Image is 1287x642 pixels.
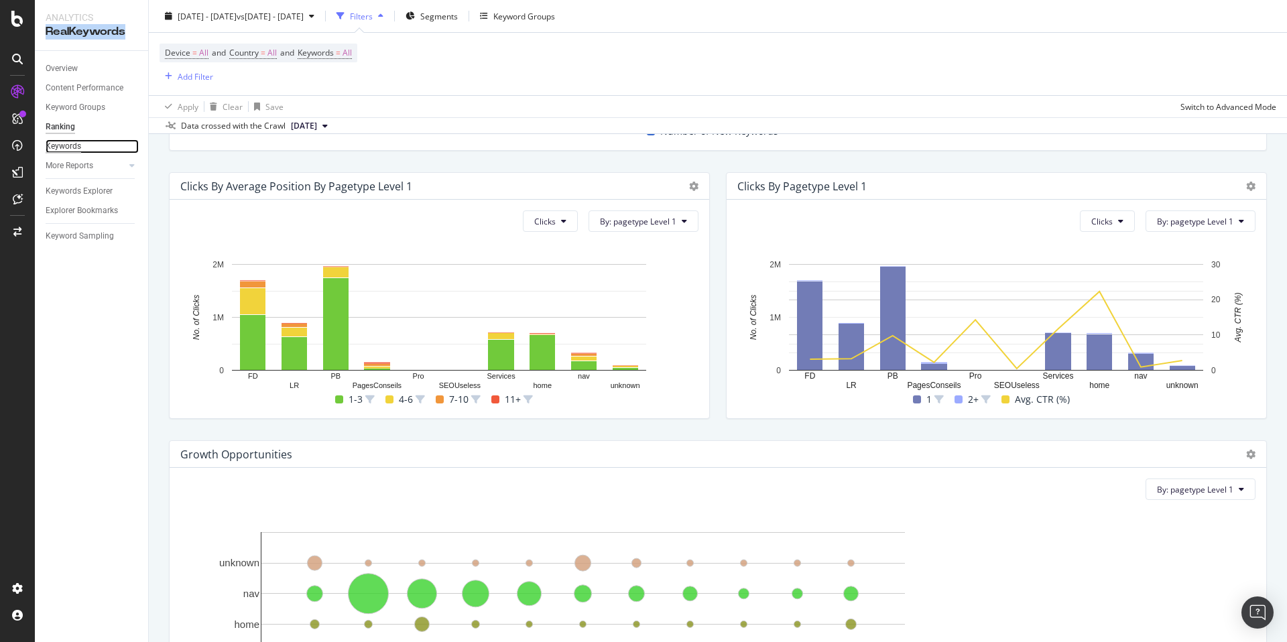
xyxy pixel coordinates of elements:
[1091,216,1113,227] span: Clicks
[493,10,555,21] div: Keyword Groups
[737,257,1255,391] svg: A chart.
[204,96,243,117] button: Clear
[199,44,208,62] span: All
[219,558,259,569] text: unknown
[770,260,781,269] text: 2M
[1166,381,1199,391] text: unknown
[223,101,243,112] div: Clear
[46,139,81,153] div: Keywords
[420,10,458,21] span: Segments
[331,5,389,27] button: Filters
[46,184,113,198] div: Keywords Explorer
[804,372,815,381] text: FD
[46,101,105,115] div: Keyword Groups
[178,70,213,82] div: Add Filter
[248,372,258,380] text: FD
[1157,484,1233,495] span: By: pagetype Level 1
[1134,372,1147,381] text: nav
[600,216,676,227] span: By: pagetype Level 1
[449,391,469,407] span: 7-10
[907,381,961,391] text: PagesConseils
[237,10,304,21] span: vs [DATE] - [DATE]
[887,372,898,381] text: PB
[165,47,190,58] span: Device
[46,62,78,76] div: Overview
[533,381,552,389] text: home
[46,159,125,173] a: More Reports
[846,381,857,391] text: LR
[413,372,424,380] text: Pro
[46,120,139,134] a: Ranking
[589,210,698,232] button: By: pagetype Level 1
[243,588,260,599] text: nav
[969,372,982,381] text: Pro
[523,210,578,232] button: Clicks
[290,381,299,389] text: LR
[399,391,413,407] span: 4-6
[46,159,93,173] div: More Reports
[160,96,198,117] button: Apply
[180,448,292,461] div: Growth Opportunities
[1080,210,1135,232] button: Clicks
[46,11,137,24] div: Analytics
[439,381,481,389] text: SEOUseless
[46,229,139,243] a: Keyword Sampling
[291,120,317,132] span: 2025 Aug. 22nd
[1146,210,1255,232] button: By: pagetype Level 1
[968,391,979,407] span: 2+
[212,260,224,269] text: 2M
[46,204,139,218] a: Explorer Bookmarks
[180,180,412,193] div: Clicks By Average Position by pagetype Level 1
[180,257,698,391] svg: A chart.
[1211,366,1216,375] text: 0
[330,372,341,380] text: PB
[160,5,320,27] button: [DATE] - [DATE]vs[DATE] - [DATE]
[505,391,521,407] span: 11+
[46,81,123,95] div: Content Performance
[280,47,294,58] span: and
[46,139,139,153] a: Keywords
[234,619,259,630] text: home
[1211,260,1221,269] text: 30
[46,62,139,76] a: Overview
[229,47,259,58] span: Country
[1233,293,1243,343] text: Avg. CTR (%)
[1089,381,1109,391] text: home
[212,47,226,58] span: and
[349,391,363,407] span: 1-3
[749,295,758,340] text: No. of Clicks
[160,68,213,84] button: Add Filter
[46,120,75,134] div: Ranking
[46,24,137,40] div: RealKeywords
[178,10,237,21] span: [DATE] - [DATE]
[487,372,515,380] text: Services
[475,5,560,27] button: Keyword Groups
[770,313,781,322] text: 1M
[1146,478,1255,500] button: By: pagetype Level 1
[994,381,1040,391] text: SEOUseless
[611,381,640,389] text: unknown
[336,47,341,58] span: =
[46,204,118,218] div: Explorer Bookmarks
[578,372,590,380] text: nav
[350,10,373,21] div: Filters
[926,391,932,407] span: 1
[178,101,198,112] div: Apply
[776,366,781,375] text: 0
[286,118,333,134] button: [DATE]
[1043,372,1074,381] text: Services
[46,184,139,198] a: Keywords Explorer
[1175,96,1276,117] button: Switch to Advanced Mode
[46,81,139,95] a: Content Performance
[343,44,352,62] span: All
[265,101,284,112] div: Save
[261,47,265,58] span: =
[737,180,867,193] div: Clicks by pagetype Level 1
[1180,101,1276,112] div: Switch to Advanced Mode
[534,216,556,227] span: Clicks
[1211,330,1221,340] text: 10
[181,120,286,132] div: Data crossed with the Crawl
[219,366,224,375] text: 0
[1241,596,1274,629] div: Open Intercom Messenger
